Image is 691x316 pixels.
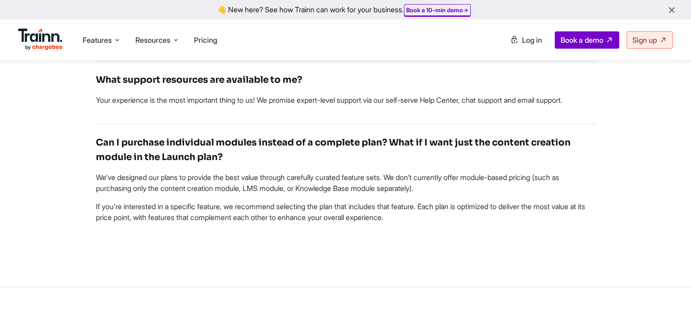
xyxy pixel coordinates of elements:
[96,201,596,223] p: If you're interested in a specific feature, we recommend selecting the plan that includes that fe...
[555,31,619,49] a: Book a demo
[18,29,63,50] img: Trainn Logo
[96,73,596,87] h4: What support resources are available to me?
[522,35,542,45] span: Log in
[5,5,686,14] div: 👋 New here? See how Trainn can work for your business.
[194,35,217,45] a: Pricing
[646,272,691,316] iframe: Chat Widget
[561,35,603,45] span: Book a demo
[135,35,170,45] span: Resources
[406,6,463,14] b: Book a 10-min demo
[96,95,596,105] p: Your experience is the most important thing to us! We promise expert-level support via our self-s...
[83,35,112,45] span: Features
[406,6,468,14] a: Book a 10-min demo→
[96,172,596,194] p: We've designed our plans to provide the best value through carefully curated feature sets. We don...
[96,135,596,165] h4: Can I purchase individual modules instead of a complete plan? What if I want just the content cre...
[626,31,673,49] a: Sign up
[632,35,657,45] span: Sign up
[505,32,547,48] a: Log in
